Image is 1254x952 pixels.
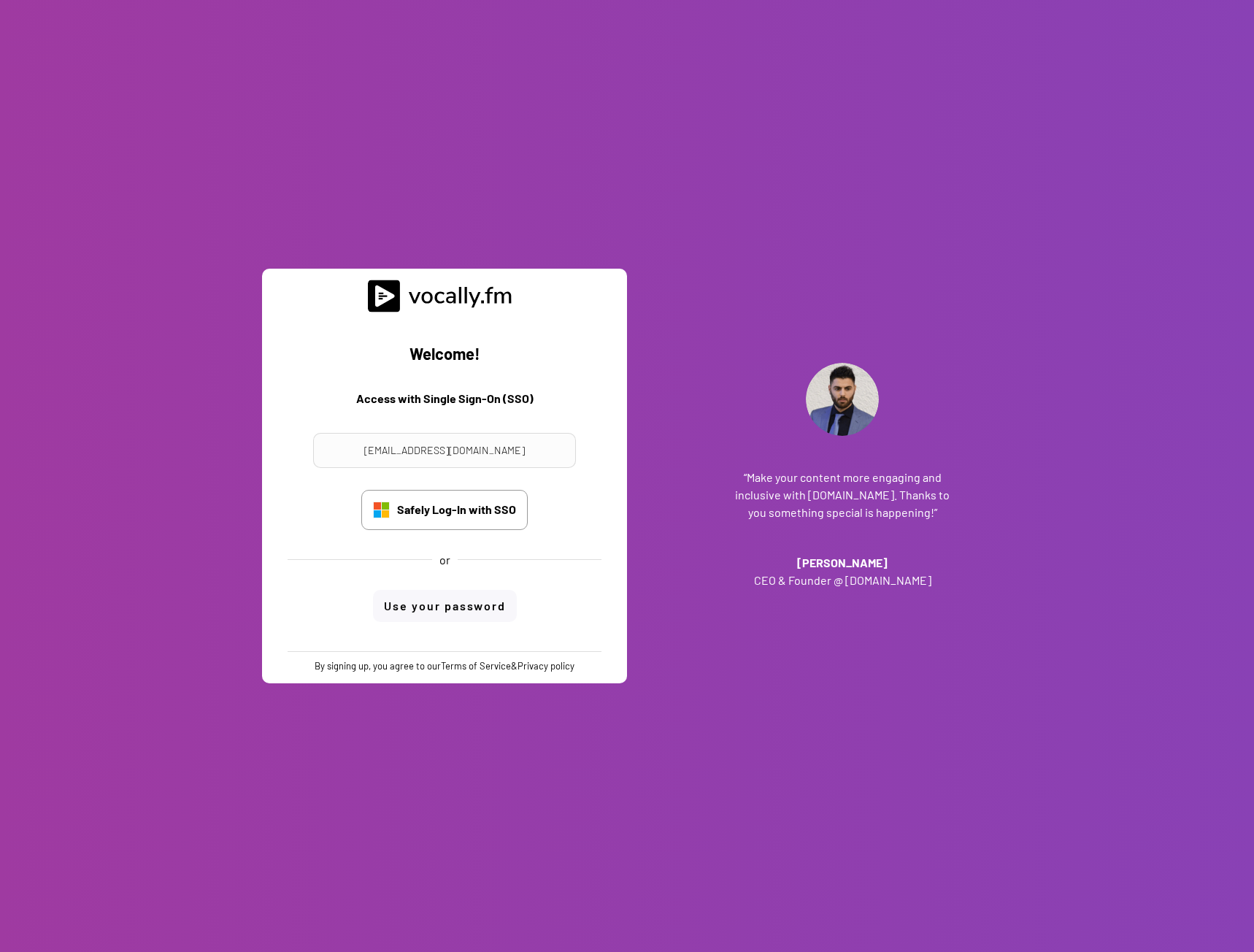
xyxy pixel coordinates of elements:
div: or [439,552,450,568]
h3: Access with Single Sign-On (SSO) [273,390,616,416]
div: By signing up, you agree to our & [315,659,574,672]
h3: “Make your content more engaging and inclusive with [DOMAIN_NAME]. Thanks to you something specia... [733,469,952,521]
img: Addante_Profile.png [806,363,879,436]
h3: [PERSON_NAME] [733,554,952,572]
button: Use your password [373,590,517,622]
h2: Welcome! [273,342,616,368]
img: Microsoft_logo.svg [373,502,390,518]
h3: CEO & Founder @ [DOMAIN_NAME] [733,572,952,589]
input: Your email [313,433,576,468]
div: Safely Log-In with SSO [397,502,516,518]
a: Terms of Service [441,660,511,672]
img: vocally%20logo.svg [368,280,521,312]
a: Privacy policy [518,660,574,672]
